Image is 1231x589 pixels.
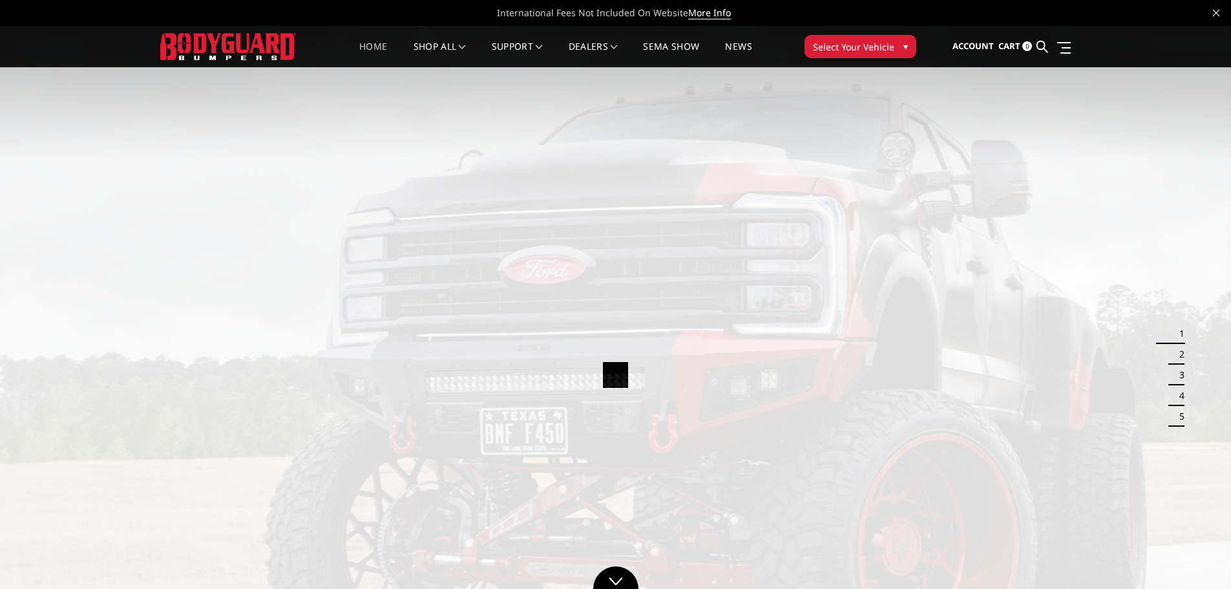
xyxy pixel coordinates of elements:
span: ▾ [903,39,908,53]
button: 4 of 5 [1172,385,1184,406]
img: BODYGUARD BUMPERS [160,33,296,59]
a: shop all [414,42,466,67]
a: Click to Down [593,566,638,589]
button: 2 of 5 [1172,344,1184,365]
a: Cart 0 [998,29,1032,64]
button: 1 of 5 [1172,323,1184,344]
a: SEMA Show [643,42,699,67]
a: Home [359,42,387,67]
button: 3 of 5 [1172,365,1184,385]
a: News [725,42,752,67]
span: Account [952,40,994,52]
a: Dealers [569,42,618,67]
a: More Info [688,6,731,19]
span: Cart [998,40,1020,52]
span: Select Your Vehicle [813,40,894,54]
button: Select Your Vehicle [805,35,916,58]
span: 0 [1022,41,1032,51]
a: Support [492,42,543,67]
a: Account [952,29,994,64]
button: 5 of 5 [1172,406,1184,427]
